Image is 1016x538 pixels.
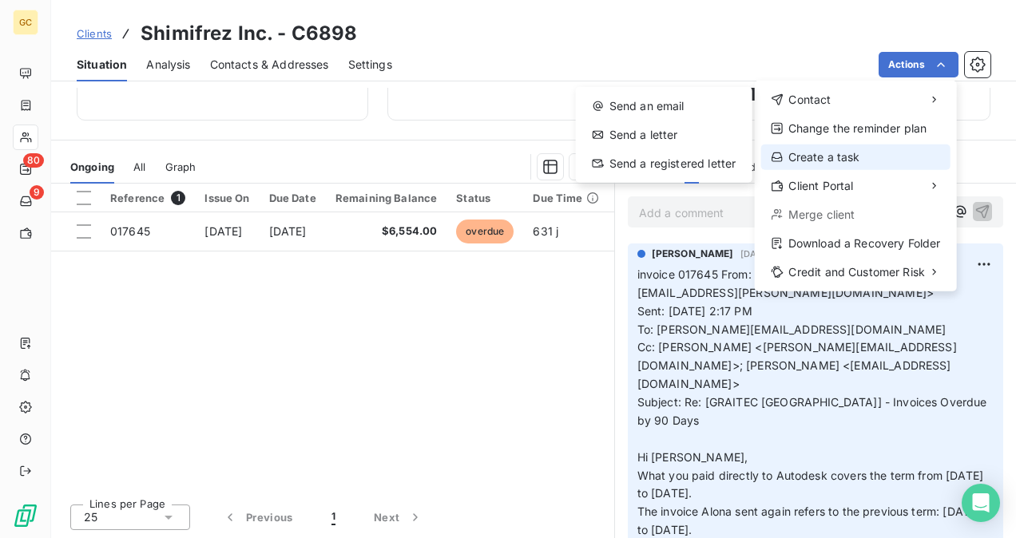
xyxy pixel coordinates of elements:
div: Send a registered letter [582,151,746,176]
div: Send an email [582,93,746,119]
div: Download a Recovery Folder [761,231,951,256]
div: Actions [755,81,957,291]
div: Merge client [761,202,951,227]
div: Change the reminder plan [761,116,951,141]
span: Credit and Customer Risk [788,264,925,280]
span: Contact [788,92,831,108]
div: Send a letter [582,122,746,148]
div: Create a task [761,144,951,170]
span: Client Portal [788,178,853,194]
